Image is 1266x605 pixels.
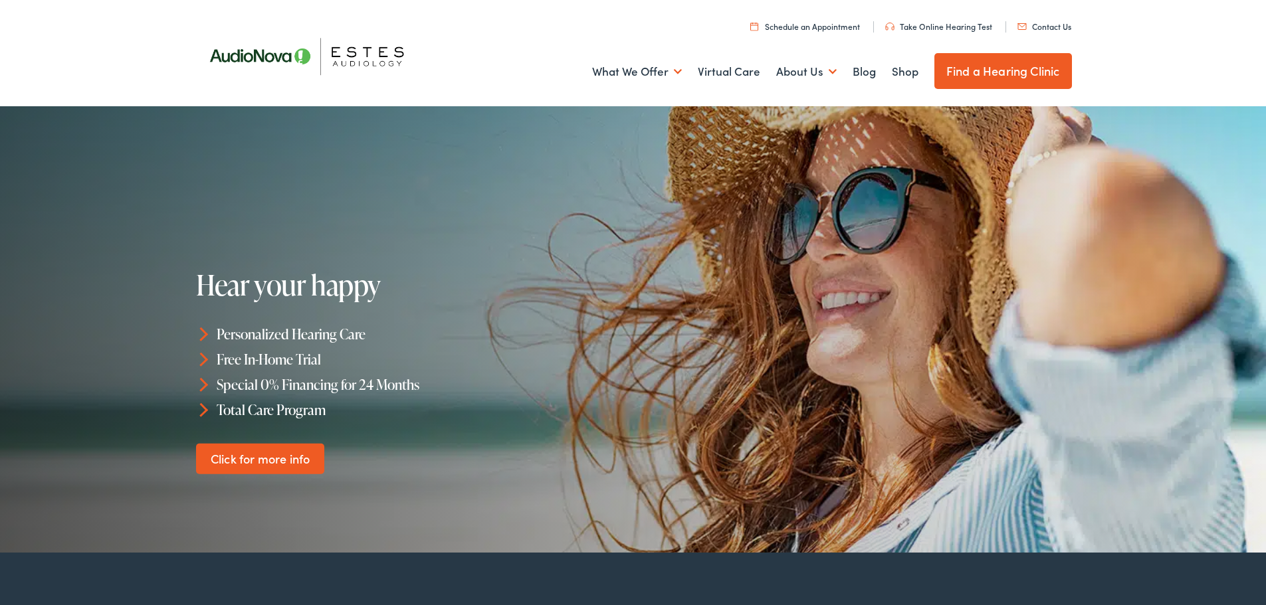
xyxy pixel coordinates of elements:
[1017,23,1027,30] img: utility icon
[776,47,837,96] a: About Us
[196,270,600,300] h1: Hear your happy
[853,47,876,96] a: Blog
[1017,21,1071,32] a: Contact Us
[750,22,758,31] img: utility icon
[885,23,895,31] img: utility icon
[196,347,639,372] li: Free In-Home Trial
[750,21,860,32] a: Schedule an Appointment
[196,396,639,422] li: Total Care Program
[196,321,639,347] li: Personalized Hearing Care
[934,53,1072,89] a: Find a Hearing Clinic
[196,443,324,474] a: Click for more info
[592,47,682,96] a: What We Offer
[892,47,918,96] a: Shop
[698,47,760,96] a: Virtual Care
[196,372,639,397] li: Special 0% Financing for 24 Months
[885,21,992,32] a: Take Online Hearing Test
